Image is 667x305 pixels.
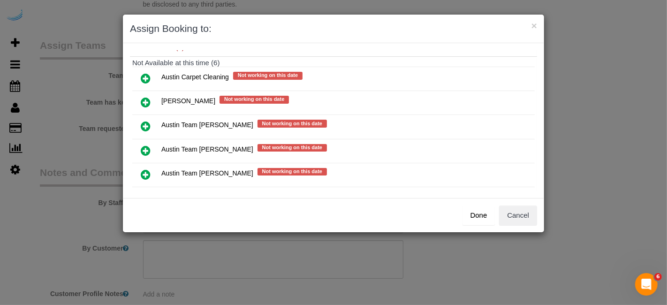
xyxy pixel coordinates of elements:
[258,168,327,175] span: Not working on this date
[233,72,303,79] span: Not working on this date
[531,21,537,30] button: ×
[161,74,229,81] span: Austin Carpet Cleaning
[132,59,535,67] h4: Not Available at this time (6)
[462,206,495,225] button: Done
[635,273,658,296] iframe: Intercom live chat
[654,273,662,281] span: 6
[258,120,327,127] span: Not working on this date
[499,206,537,225] button: Cancel
[161,145,253,153] span: Austin Team [PERSON_NAME]
[161,98,215,105] span: [PERSON_NAME]
[220,96,289,103] span: Not working on this date
[161,122,253,129] span: Austin Team [PERSON_NAME]
[161,169,253,177] span: Austin Team [PERSON_NAME]
[130,22,537,36] h3: Assign Booking to:
[258,144,327,152] span: Not working on this date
